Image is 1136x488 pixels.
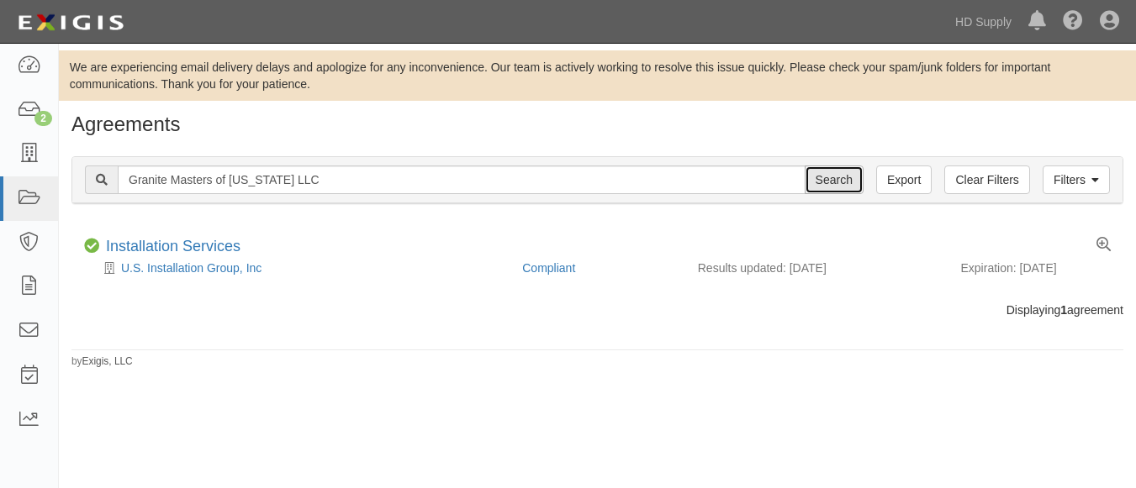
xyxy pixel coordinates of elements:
[121,261,262,275] a: U.S. Installation Group, Inc
[876,165,932,194] a: Export
[84,260,510,276] div: U.S. Installation Group, Inc
[59,302,1136,318] div: Displaying agreement
[71,113,1123,135] h1: Agreements
[1063,12,1083,32] i: Help Center - Complianz
[82,355,133,367] a: Exigis, LLC
[698,260,936,276] div: Results updated: [DATE]
[106,238,240,256] div: Installation Services
[34,111,52,126] div: 2
[805,165,864,194] input: Search
[961,260,1112,276] div: Expiration: [DATE]
[13,8,129,38] img: logo-5460c22ac91f19d4615b14bd174203de0afe785f0fc80cf4dbbc73dc1793850b.png
[947,5,1020,39] a: HD Supply
[106,238,240,254] a: Installation Services
[944,165,1029,194] a: Clear Filters
[1096,238,1111,253] a: View results summary
[84,239,99,254] i: Compliant
[59,59,1136,92] div: We are experiencing email delivery delays and apologize for any inconvenience. Our team is active...
[1043,165,1110,194] a: Filters
[522,261,575,275] a: Compliant
[118,165,806,194] input: Search
[1060,303,1067,317] b: 1
[71,354,133,369] small: by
